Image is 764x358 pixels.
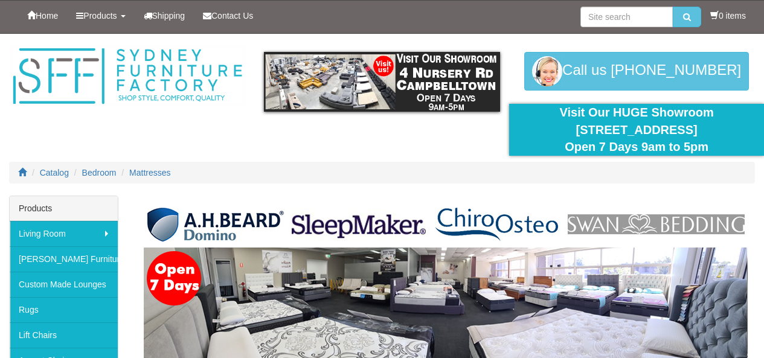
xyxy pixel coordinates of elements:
a: Bedroom [82,168,117,177]
img: Sydney Furniture Factory [9,46,246,107]
div: Visit Our HUGE Showroom [STREET_ADDRESS] Open 7 Days 9am to 5pm [518,104,755,156]
input: Site search [580,7,673,27]
a: Mattresses [129,168,170,177]
img: showroom.gif [264,52,501,112]
span: Products [83,11,117,21]
a: Shipping [135,1,194,31]
a: Rugs [10,297,118,322]
a: Custom Made Lounges [10,272,118,297]
a: Home [18,1,67,31]
div: Products [10,196,118,221]
span: Shipping [152,11,185,21]
a: [PERSON_NAME] Furniture [10,246,118,272]
span: Contact Us [211,11,253,21]
span: Home [36,11,58,21]
a: Products [67,1,134,31]
a: Lift Chairs [10,322,118,348]
li: 0 items [710,10,746,22]
a: Contact Us [194,1,262,31]
a: Catalog [40,168,69,177]
a: Living Room [10,221,118,246]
